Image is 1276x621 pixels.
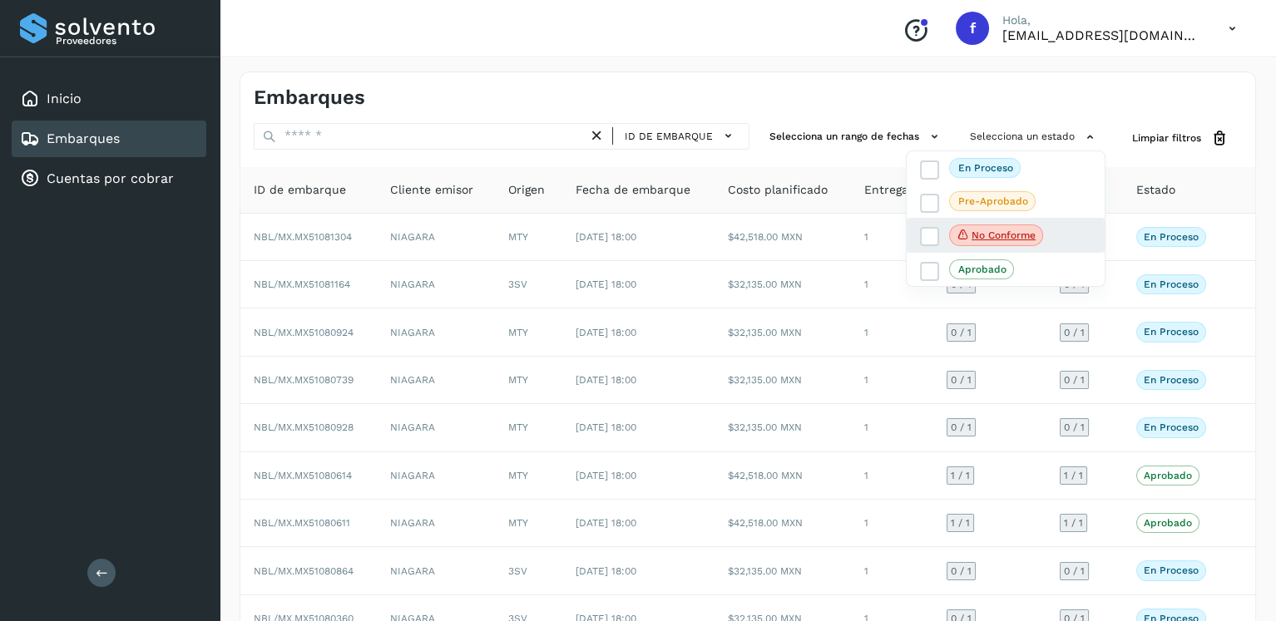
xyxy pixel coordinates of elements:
p: En proceso [958,162,1013,174]
div: Embarques [12,121,206,157]
p: No conforme [972,229,1036,241]
a: Inicio [47,91,82,106]
p: Pre-Aprobado [958,195,1028,207]
p: Aprobado [958,264,1006,275]
div: Inicio [12,81,206,117]
a: Cuentas por cobrar [47,170,174,186]
p: Proveedores [56,35,200,47]
div: Cuentas por cobrar [12,160,206,197]
a: Embarques [47,131,120,146]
